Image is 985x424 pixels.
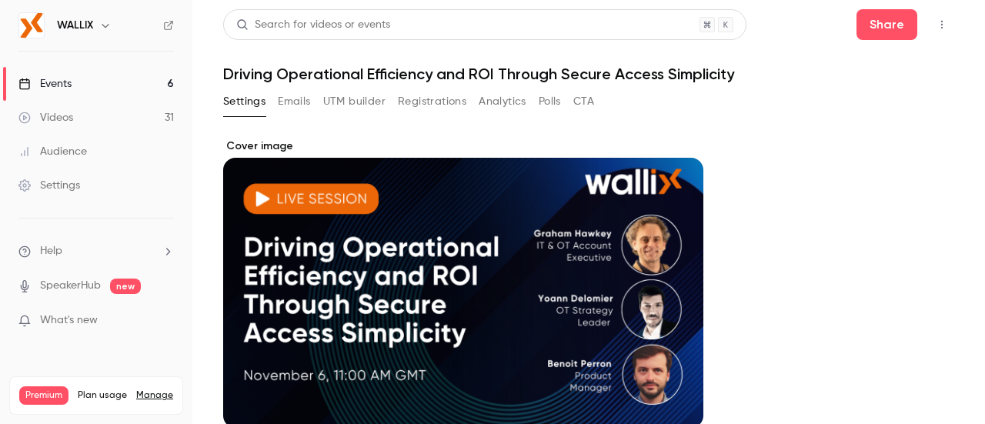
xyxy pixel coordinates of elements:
button: Settings [223,89,265,114]
span: Help [40,243,62,259]
div: Audience [18,144,87,159]
h6: WALLIX [57,18,93,33]
div: Events [18,76,72,92]
div: Videos [18,110,73,125]
li: help-dropdown-opener [18,243,174,259]
iframe: Noticeable Trigger [155,314,174,328]
button: CTA [573,89,594,114]
label: Cover image [223,139,703,154]
button: Analytics [479,89,526,114]
button: Emails [278,89,310,114]
h1: Driving Operational Efficiency and ROI Through Secure Access Simplicity [223,65,954,83]
div: Settings [18,178,80,193]
a: Manage [136,389,173,402]
button: Share [856,9,917,40]
button: Registrations [398,89,466,114]
div: Search for videos or events [236,17,390,33]
span: What's new [40,312,98,329]
span: new [110,279,141,294]
img: WALLIX [19,13,44,38]
button: Polls [539,89,561,114]
button: UTM builder [323,89,386,114]
a: SpeakerHub [40,278,101,294]
span: Premium [19,386,68,405]
span: Plan usage [78,389,127,402]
